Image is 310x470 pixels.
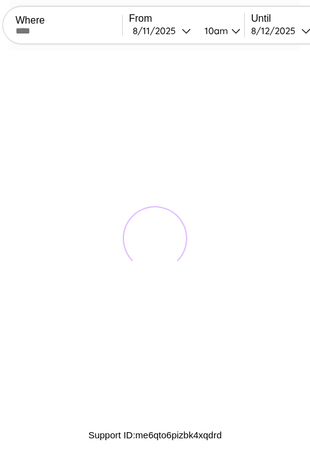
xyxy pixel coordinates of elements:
[88,427,221,443] p: Support ID: me6qto6pizbk4xqdrd
[15,15,122,26] label: Where
[129,13,244,24] label: From
[251,25,301,37] div: 8 / 12 / 2025
[129,24,195,37] button: 8/11/2025
[133,25,182,37] div: 8 / 11 / 2025
[195,24,244,37] button: 10am
[198,25,231,37] div: 10am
